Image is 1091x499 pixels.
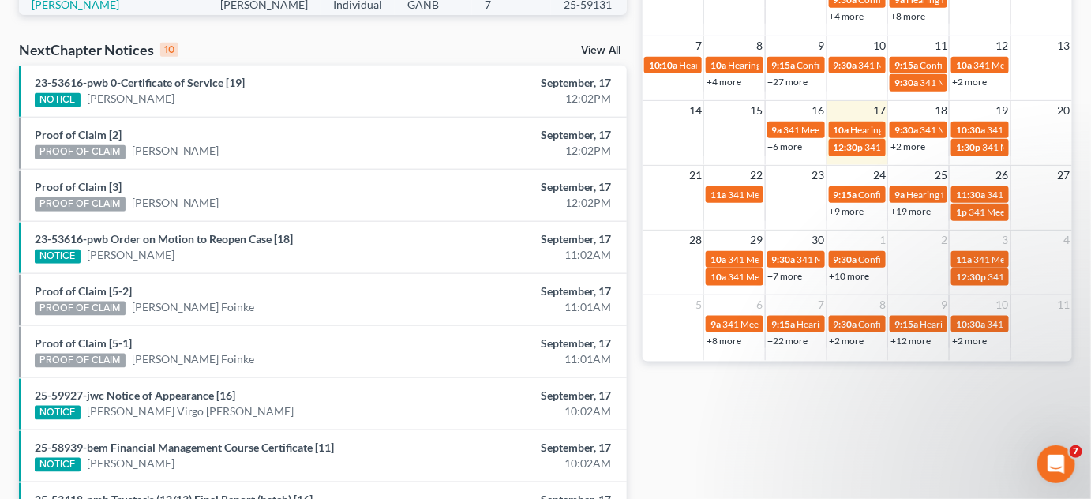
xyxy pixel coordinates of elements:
a: [PERSON_NAME] [132,195,219,211]
a: [PERSON_NAME] [87,91,174,107]
a: +27 more [768,76,808,88]
span: 26 [995,166,1010,185]
div: 12:02PM [429,143,611,159]
span: 9:15a [894,318,918,330]
span: Hearing for [PERSON_NAME] & [PERSON_NAME] [680,59,887,71]
div: 10:02AM [429,456,611,471]
a: [PERSON_NAME] [87,247,174,263]
span: 10a [710,253,726,265]
div: PROOF OF CLAIM [35,145,126,159]
span: Hearing for [PERSON_NAME] [797,318,920,330]
span: Hearing for [PERSON_NAME] [728,59,851,71]
a: +10 more [830,270,870,282]
span: 9:30a [772,253,796,265]
a: +4 more [707,76,741,88]
span: 10 [872,36,887,55]
div: September, 17 [429,231,611,247]
span: 9:30a [834,253,857,265]
span: 23 [811,166,827,185]
a: +22 more [768,335,808,347]
span: 21 [688,166,703,185]
span: 25 [933,166,949,185]
div: 11:02AM [429,247,611,263]
span: 9:15a [894,59,918,71]
span: 19 [995,101,1010,120]
div: NOTICE [35,93,81,107]
div: 12:02PM [429,91,611,107]
a: [PERSON_NAME] [132,143,219,159]
span: Confirmation Hearing for [PERSON_NAME] [859,189,1040,201]
span: 9:30a [894,77,918,88]
span: 11a [956,253,972,265]
div: 10 [160,43,178,57]
span: 15 [749,101,765,120]
a: +2 more [830,335,864,347]
div: September, 17 [429,336,611,351]
a: +6 more [768,141,803,152]
span: 6 [755,295,765,314]
span: 10a [834,124,849,136]
span: 11:30a [956,189,985,201]
span: 14 [688,101,703,120]
div: September, 17 [429,388,611,403]
a: 23-53616-pwb Order on Motion to Reopen Case [18] [35,232,293,246]
span: 20 [1056,101,1072,120]
span: 341 Meeting for [PERSON_NAME] [859,59,1001,71]
span: 12 [995,36,1010,55]
span: 9a [710,318,721,330]
span: 7 [694,36,703,55]
span: 11 [1056,295,1072,314]
div: PROOF OF CLAIM [35,197,126,212]
span: 1p [956,206,967,218]
span: 341 Meeting for [PERSON_NAME] [728,189,870,201]
a: Proof of Claim [2] [35,128,122,141]
iframe: Intercom live chat [1037,445,1075,483]
span: 3 [1001,231,1010,249]
span: 16 [811,101,827,120]
span: 1 [878,231,887,249]
span: 8 [755,36,765,55]
span: 11a [710,189,726,201]
div: 12:02PM [429,195,611,211]
a: +12 more [890,335,931,347]
span: 10 [995,295,1010,314]
a: Proof of Claim [5-2] [35,284,132,298]
span: 9a [772,124,782,136]
span: Hearing for [PERSON_NAME] [906,189,1029,201]
div: September, 17 [429,283,611,299]
span: 5 [694,295,703,314]
span: 24 [872,166,887,185]
div: NOTICE [35,249,81,264]
span: 7 [817,295,827,314]
span: 341 Meeting for [PERSON_NAME] [920,77,1062,88]
div: September, 17 [429,179,611,195]
a: [PERSON_NAME] [87,456,174,471]
span: 9 [817,36,827,55]
span: 18 [933,101,949,120]
div: NOTICE [35,406,81,420]
span: 341 Meeting for [PERSON_NAME] [728,253,870,265]
span: 10:30a [956,318,985,330]
span: 30 [811,231,827,249]
span: 8 [878,295,887,314]
a: Proof of Claim [5-1] [35,336,132,350]
span: 341 Meeting for [PERSON_NAME] [722,318,864,330]
span: 341 Meeting for [PERSON_NAME] [728,271,870,283]
a: +8 more [707,335,741,347]
span: Hearing for [PERSON_NAME] [920,318,1043,330]
a: +19 more [890,205,931,217]
div: September, 17 [429,440,611,456]
span: 341 Meeting for [PERSON_NAME] [784,124,926,136]
div: PROOF OF CLAIM [35,354,126,368]
div: September, 17 [429,75,611,91]
span: 9:15a [772,59,796,71]
span: 10a [710,271,726,283]
a: View All [581,45,620,56]
a: [PERSON_NAME] Foinke [132,299,255,315]
span: 9 [939,295,949,314]
span: 341 Meeting for [PERSON_NAME] [865,141,1007,153]
span: 27 [1056,166,1072,185]
div: 11:01AM [429,351,611,367]
span: 9:30a [894,124,918,136]
span: Hearing for [PERSON_NAME] [851,124,974,136]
